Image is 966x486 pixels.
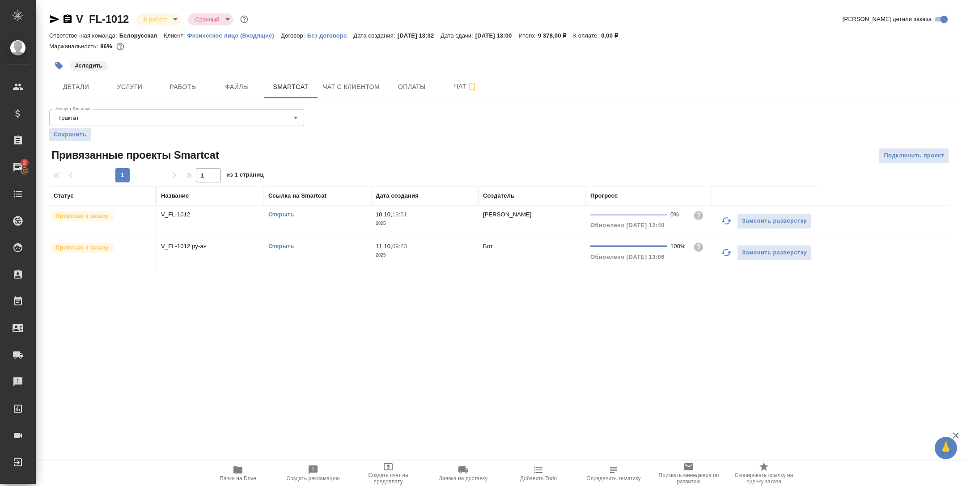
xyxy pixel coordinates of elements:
p: 9 378,00 ₽ [538,32,573,39]
p: 11.10, [376,243,392,249]
button: Подключить проект [879,148,949,164]
button: Обновить прогресс [716,242,737,263]
p: Белорусская [119,32,164,39]
a: Открыть [268,211,294,218]
span: Услуги [108,81,151,93]
span: Оплаты [390,81,433,93]
button: Папка на Drive [200,461,275,486]
button: Сохранить [49,128,91,141]
p: 13:51 [392,211,407,218]
a: Без договора [307,31,354,39]
button: 1060.00 RUB; [114,41,126,52]
button: В работе [140,16,170,23]
p: 10.10, [376,211,392,218]
p: 86% [100,43,114,50]
p: 0,00 ₽ [601,32,625,39]
span: Работы [162,81,205,93]
p: #следить [75,61,102,70]
button: Добавить Todo [501,461,576,486]
p: 2025 [376,219,474,228]
div: Статус [54,191,74,200]
span: Чат [444,81,487,92]
div: Дата создания [376,191,419,200]
a: Физическое лицо (Входящие) [187,31,281,39]
div: 0% [670,210,686,219]
span: Smartcat [269,81,312,93]
button: Срочный [192,16,222,23]
button: Заменить разверстку [737,245,812,261]
span: 2 [17,158,31,167]
button: Создать счет на предоплату [351,461,426,486]
p: Итого: [518,32,538,39]
span: Призвать менеджера по развитию [657,472,721,485]
a: V_FL-1012 [76,13,129,25]
button: Определить тематику [576,461,651,486]
button: Добавить тэг [49,56,69,76]
button: Создать рекламацию [275,461,351,486]
span: Заявка на доставку [439,475,487,482]
div: 100% [670,242,686,251]
span: Чат с клиентом [323,81,380,93]
p: Клиент: [164,32,187,39]
div: Название [161,191,189,200]
span: Создать счет на предоплату [356,472,420,485]
span: Скопировать ссылку на оценку заказа [732,472,796,485]
div: Трактат [49,109,304,126]
button: Скопировать ссылку на оценку заказа [726,461,801,486]
button: Доп статусы указывают на важность/срочность заказа [238,13,250,25]
span: Детали [55,81,97,93]
p: Физическое лицо (Входящие) [187,32,281,39]
button: Скопировать ссылку для ЯМессенджера [49,14,60,25]
p: V_FL-1012 [161,210,259,219]
span: из 1 страниц [226,169,264,182]
button: Обновить прогресс [716,210,737,232]
span: Файлы [216,81,258,93]
p: Дата создания: [353,32,397,39]
button: Заявка на доставку [426,461,501,486]
a: 2 [2,156,34,178]
p: К оплате: [573,32,601,39]
button: Заменить разверстку [737,213,812,229]
span: 🙏 [938,439,953,457]
p: V_FL-1012 ру-ан [161,242,259,251]
span: [PERSON_NAME] детали заказа [843,15,932,24]
p: Без договора [307,32,354,39]
a: Открыть [268,243,294,249]
p: Привязан к заказу [55,243,109,252]
div: В работе [136,13,181,25]
p: Маржинальность: [49,43,100,50]
div: Прогресс [590,191,618,200]
p: Ответственная команда: [49,32,119,39]
p: 2025 [376,251,474,260]
span: следить [69,61,109,69]
div: Ссылка на Smartcat [268,191,326,200]
span: Обновлено [DATE] 12:40 [590,222,665,228]
span: Определить тематику [586,475,640,482]
div: Создатель [483,191,514,200]
span: Добавить Todo [520,475,557,482]
span: Заменить разверстку [742,248,807,258]
span: Обновлено [DATE] 13:06 [590,254,665,260]
p: Договор: [281,32,307,39]
span: Подключить проект [884,151,944,161]
p: 09:23 [392,243,407,249]
p: Бот [483,243,493,249]
p: Привязан к заказу [55,211,109,220]
span: Папка на Drive [220,475,256,482]
button: Скопировать ссылку [62,14,73,25]
p: [DATE] 13:00 [475,32,519,39]
span: Заменить разверстку [742,216,807,226]
span: Создать рекламацию [287,475,340,482]
p: [PERSON_NAME] [483,211,532,218]
p: Дата сдачи: [441,32,475,39]
button: Призвать менеджера по развитию [651,461,726,486]
button: Трактат [55,114,81,122]
span: Сохранить [54,130,86,139]
p: [DATE] 13:32 [398,32,441,39]
div: В работе [188,13,233,25]
span: Привязанные проекты Smartcat [49,148,219,162]
button: 🙏 [935,437,957,459]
